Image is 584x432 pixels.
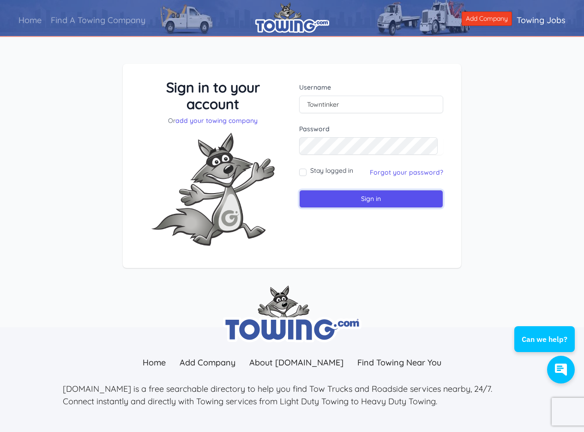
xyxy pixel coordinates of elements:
[370,168,443,176] a: Forgot your password?
[144,125,282,253] img: Fox-Excited.png
[299,190,444,208] input: Sign in
[141,116,285,125] p: Or
[141,79,285,112] h3: Sign in to your account
[299,124,444,134] label: Password
[299,83,444,92] label: Username
[255,2,329,33] img: logo.png
[242,353,350,372] a: About [DOMAIN_NAME]
[512,7,570,33] a: Towing Jobs
[310,166,353,175] label: Stay logged in
[508,301,584,393] iframe: Conversations
[46,7,150,33] a: Find A Towing Company
[173,353,242,372] a: Add Company
[175,116,258,125] a: add your towing company
[136,353,173,372] a: Home
[350,353,448,372] a: Find Towing Near You
[14,7,46,33] a: Home
[223,286,361,342] img: towing
[462,12,512,26] a: Add Company
[63,383,522,408] p: [DOMAIN_NAME] is a free searchable directory to help you find Tow Trucks and Roadside services ne...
